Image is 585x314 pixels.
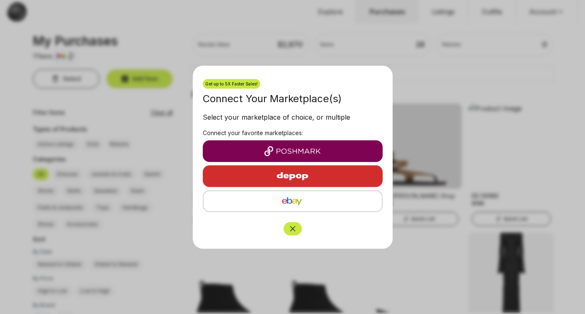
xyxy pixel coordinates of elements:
h2: Connect Your Marketplace(s) [203,92,383,105]
button: Depop logo [203,165,383,187]
button: Poshmark logo [203,140,383,162]
img: eBay logo [210,196,375,206]
img: Depop logo [256,166,329,186]
div: Get up to 5X Faster Sales! [203,79,260,88]
button: eBay logo [203,190,383,212]
h3: Connect your favorite marketplaces: [203,128,383,137]
img: Poshmark logo [209,146,376,156]
button: Close [284,222,302,235]
div: Select your marketplace of choice, or multiple [203,112,383,125]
